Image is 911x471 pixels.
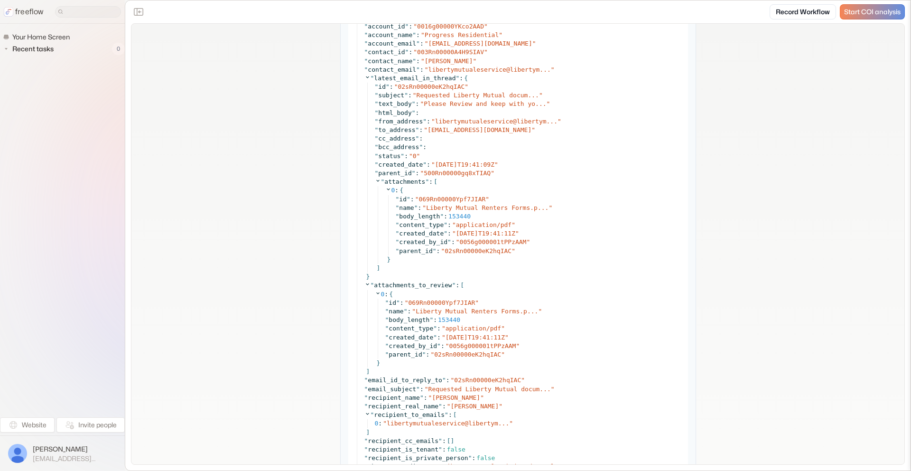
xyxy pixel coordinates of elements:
[412,100,416,107] span: "
[412,170,416,177] span: "
[425,57,473,65] span: [PERSON_NAME]
[456,230,515,237] span: [DATE]T19:41:11Z
[475,299,479,306] span: "
[424,100,546,107] span: Please Review and keep with yo...
[460,281,464,290] span: [
[409,48,412,56] span: :
[399,247,432,254] span: parent_id
[423,143,427,151] span: :
[446,377,450,384] span: :
[420,170,424,177] span: "
[418,204,421,211] span: :
[445,411,448,418] span: "
[368,403,438,410] span: recipient_real_name
[375,420,379,427] span: 0
[413,152,417,160] span: 0
[421,57,425,65] span: "
[364,446,368,453] span: "
[521,377,525,384] span: "
[374,75,455,82] span: latest_email_in_thread
[364,66,368,73] span: "
[425,40,428,47] span: "
[501,351,505,358] span: "
[449,342,516,349] span: 0056g000001tPPzAAM
[378,420,382,427] span: :
[366,368,370,375] span: ]
[378,170,411,177] span: parent_id
[396,238,400,245] span: "
[539,92,543,99] span: "
[399,221,444,228] span: content_type
[368,57,412,65] span: contact_name
[389,342,437,349] span: created_by_id
[389,325,433,332] span: content_type
[447,437,451,445] span: [
[422,204,426,211] span: "
[485,196,489,203] span: "
[396,196,400,203] span: "
[407,196,410,203] span: "
[547,100,550,107] span: "
[396,204,400,211] span: "
[494,161,498,168] span: "
[427,161,430,168] span: :
[433,334,437,341] span: "
[378,135,415,142] span: cc_address
[435,161,494,168] span: [DATE]T19:41:09Z
[375,126,379,133] span: "
[446,334,505,341] span: [DATE]T19:41:11Z
[429,178,433,186] span: :
[56,417,125,433] button: Invite people
[509,420,513,427] span: "
[405,23,409,30] span: "
[429,316,433,323] span: "
[399,204,414,211] span: name
[433,325,437,332] span: "
[516,342,520,349] span: "
[378,109,411,116] span: html_body
[368,386,416,393] span: email_subject
[416,109,419,116] span: :
[526,238,530,245] span: "
[366,429,370,436] span: ]
[440,213,444,220] span: "
[412,109,416,116] span: "
[404,152,408,160] span: :
[375,92,379,99] span: "
[446,342,449,349] span: "
[437,325,441,332] span: :
[385,308,389,315] span: "
[33,454,117,463] span: [EMAIL_ADDRESS][DOMAIN_NAME]
[399,230,444,237] span: created_date
[368,23,405,30] span: account_id
[400,186,403,195] span: {
[364,31,368,38] span: "
[444,230,447,237] span: "
[425,31,499,38] span: Progress Residential
[385,325,389,332] span: "
[499,31,502,38] span: "
[459,74,463,83] span: :
[464,74,468,83] span: {
[515,230,519,237] span: "
[364,386,368,393] span: "
[381,178,385,185] span: "
[416,40,420,47] span: "
[407,308,411,315] span: :
[394,83,398,90] span: "
[420,100,424,107] span: "
[399,213,440,220] span: body_length
[420,66,424,73] span: :
[421,31,425,38] span: "
[447,446,465,453] span: false
[375,100,379,107] span: "
[389,351,422,358] span: parent_id
[383,420,387,427] span: "
[505,334,509,341] span: "
[435,118,558,125] span: libertymutualeservice@libertym...
[399,238,447,245] span: created_by_id
[375,143,379,151] span: "
[364,40,368,47] span: "
[452,282,456,289] span: "
[441,342,445,349] span: :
